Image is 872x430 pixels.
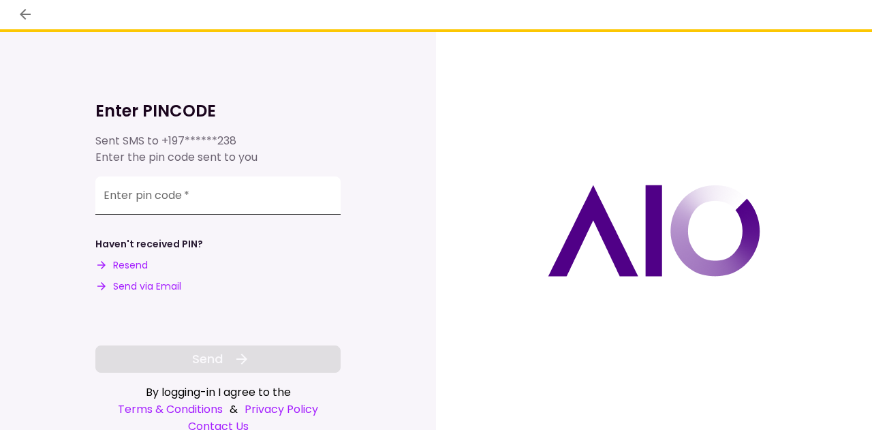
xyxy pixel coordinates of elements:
button: back [14,3,37,26]
a: Terms & Conditions [118,401,223,418]
button: Send via Email [95,279,181,294]
div: & [95,401,341,418]
img: AIO logo [548,185,760,277]
div: Haven't received PIN? [95,237,203,251]
span: Send [192,350,223,368]
h1: Enter PINCODE [95,100,341,122]
button: Send [95,345,341,373]
a: Privacy Policy [245,401,318,418]
button: Resend [95,258,148,273]
div: By logging-in I agree to the [95,384,341,401]
div: Sent SMS to Enter the pin code sent to you [95,133,341,166]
